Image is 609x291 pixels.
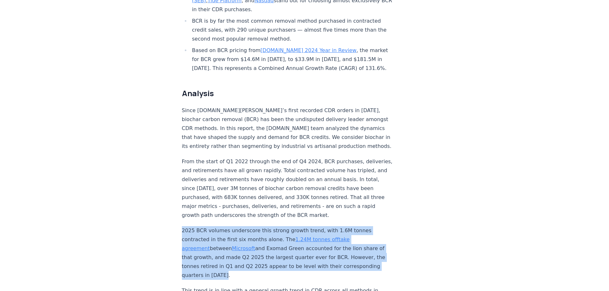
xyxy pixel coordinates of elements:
[232,245,255,251] a: Microsoft
[182,106,394,151] p: Since [DOMAIN_NAME][PERSON_NAME]’s first recorded CDR orders in [DATE], biochar carbon removal (B...
[190,17,394,43] li: BCR is by far the most common removal method purchased in contracted credit sales, with 290 uniqu...
[261,47,356,53] a: [DOMAIN_NAME] 2024 Year in Review
[190,46,394,73] li: Based on BCR pricing from , the market for BCR grew from $14.6M in [DATE], to $33.9M in [DATE], a...
[182,88,394,98] h2: Analysis
[182,157,394,220] p: From the start of Q1 2022 through the end of Q4 2024, BCR purchases, deliveries, and retirements ...
[182,226,394,280] p: 2025 BCR volumes underscore this strong growth trend, with 1.6M tonnes contracted in the first si...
